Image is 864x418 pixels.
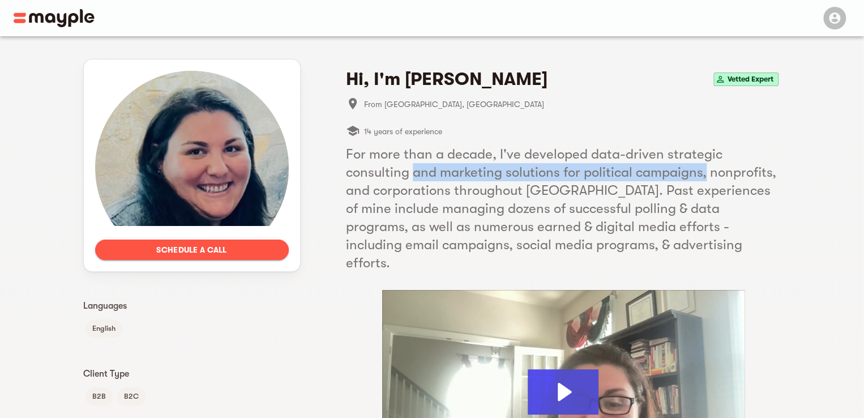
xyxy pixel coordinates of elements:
span: Schedule a call [104,243,280,257]
span: English [85,322,122,335]
span: B2C [117,390,146,403]
button: Play Video: Kathryn LaPotin [528,369,598,415]
span: B2B [85,390,113,403]
span: From [GEOGRAPHIC_DATA], [GEOGRAPHIC_DATA] [364,97,781,111]
p: Client Type [83,367,301,381]
span: Menu [816,12,850,22]
h4: Hi, I'm [PERSON_NAME] [346,68,548,91]
span: Vetted Expert [723,72,778,86]
h5: For more than a decade, I've developed data-driven strategic consulting and marketing solutions f... [346,145,781,272]
img: Main logo [14,9,95,27]
button: Schedule a call [95,240,289,260]
span: 14 years of experience [364,125,442,138]
p: Languages [83,299,301,313]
